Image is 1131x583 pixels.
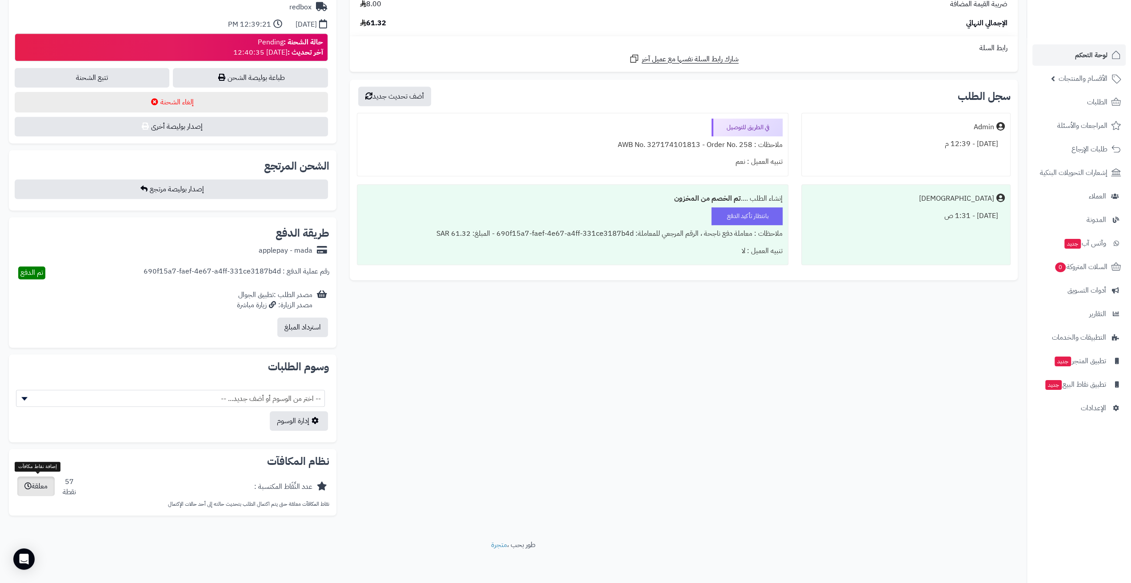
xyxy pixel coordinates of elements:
img: logo-2.png [1071,23,1123,41]
div: عدد النِّقَاط المكتسبة : [254,482,312,492]
b: تم الخصم من المخزون [674,193,741,204]
span: الإجمالي النهائي [966,18,1007,28]
a: أدوات التسويق [1032,280,1126,301]
a: المراجعات والأسئلة [1032,115,1126,136]
h2: نظام المكافآت [16,456,329,467]
h2: طريقة الدفع [276,228,329,238]
span: المدونة [1087,214,1106,226]
button: إصدار بوليصة أخرى [15,117,328,136]
span: إشعارات التحويلات البنكية [1040,167,1107,179]
strong: آخر تحديث : [288,47,323,58]
a: إدارة الوسوم [270,411,328,431]
span: جديد [1045,380,1062,390]
a: تتبع الشحنة [15,68,169,87]
a: طباعة بوليصة الشحن [173,68,328,87]
div: مصدر الطلب :تطبيق الجوال [237,290,312,310]
div: نقطة [63,487,76,497]
span: -- اختر من الوسوم أو أضف جديد... -- [16,390,324,407]
a: متجرة [491,539,507,550]
span: -- اختر من الوسوم أو أضف جديد... -- [16,390,325,407]
div: 57 [63,477,76,497]
div: [DATE] - 12:39 م [807,135,1005,153]
a: تطبيق المتجرجديد [1032,350,1126,372]
a: الطلبات [1032,91,1126,113]
span: الأقسام والمنتجات [1059,72,1107,85]
a: السلات المتروكة0 [1032,256,1126,278]
div: في الطريق للتوصيل [711,119,783,136]
a: وآتس آبجديد [1032,233,1126,254]
h2: وسوم الطلبات [16,361,329,372]
p: نقاط المكافآت معلقة حتى يتم اكتمال الطلب بتحديث حالته إلى أحد حالات الإكتمال [16,500,329,508]
a: طلبات الإرجاع [1032,139,1126,160]
div: ملاحظات : معاملة دفع ناجحة ، الرقم المرجعي للمعاملة: 690f15a7-faef-4e67-a4ff-331ce3187b4d - المبل... [363,225,783,242]
span: جديد [1055,357,1071,366]
span: التطبيقات والخدمات [1052,331,1106,344]
span: طلبات الإرجاع [1071,143,1107,155]
div: إضافة نقاط مكافآت [15,462,60,472]
strong: حالة الشحنة : [284,37,323,48]
span: شارك رابط السلة نفسها مع عميل آخر [642,54,739,64]
div: applepay - mada [259,246,312,256]
span: أدوات التسويق [1067,284,1106,297]
a: التقارير [1032,303,1126,325]
span: المراجعات والأسئلة [1057,119,1107,132]
span: 0 [1055,262,1066,272]
span: 61.32 [360,18,386,28]
span: وآتس آب [1063,237,1106,250]
a: التطبيقات والخدمات [1032,327,1126,348]
a: العملاء [1032,186,1126,207]
button: إلغاء الشحنة [15,92,328,112]
a: لوحة التحكم [1032,44,1126,66]
a: شارك رابط السلة نفسها مع عميل آخر [629,53,739,64]
a: المدونة [1032,209,1126,230]
div: [DATE] [296,20,317,30]
span: تطبيق المتجر [1054,355,1106,367]
button: معلقة [17,476,55,496]
div: تنبيه العميل : لا [363,242,783,260]
div: redbox [289,2,312,12]
span: لوحة التحكم [1075,49,1107,61]
button: أضف تحديث جديد [358,87,431,106]
h3: سجل الطلب [958,91,1011,102]
span: تم الدفع [20,267,43,278]
div: [DATE] - 1:31 ص [807,207,1005,225]
span: العملاء [1089,190,1106,202]
a: إشعارات التحويلات البنكية [1032,162,1126,183]
div: بانتظار تأكيد الدفع [711,207,783,225]
span: الإعدادات [1081,402,1106,414]
div: [DEMOGRAPHIC_DATA] [919,194,994,204]
span: جديد [1064,239,1081,249]
a: تطبيق نقاط البيعجديد [1032,374,1126,395]
span: تطبيق نقاط البيع [1044,378,1106,391]
h2: الشحن المرتجع [264,161,329,171]
div: إنشاء الطلب .... [363,190,783,207]
button: إصدار بوليصة مرتجع [15,179,328,199]
span: التقارير [1089,308,1106,320]
div: مصدر الزيارة: زيارة مباشرة [237,300,312,310]
div: رابط السلة [353,43,1014,53]
div: Open Intercom Messenger [13,548,35,570]
button: استرداد المبلغ [277,317,328,337]
div: Pending [DATE] 12:40:35 [233,37,323,58]
div: ملاحظات : AWB No. 327174101813 - Order No. 258 [363,136,783,154]
div: Admin [974,122,994,132]
span: السلات المتروكة [1054,261,1107,273]
span: الطلبات [1087,96,1107,108]
div: تنبيه العميل : نعم [363,153,783,171]
div: رقم عملية الدفع : 690f15a7-faef-4e67-a4ff-331ce3187b4d [144,266,329,279]
a: الإعدادات [1032,397,1126,419]
div: 12:39:21 PM [228,20,271,30]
